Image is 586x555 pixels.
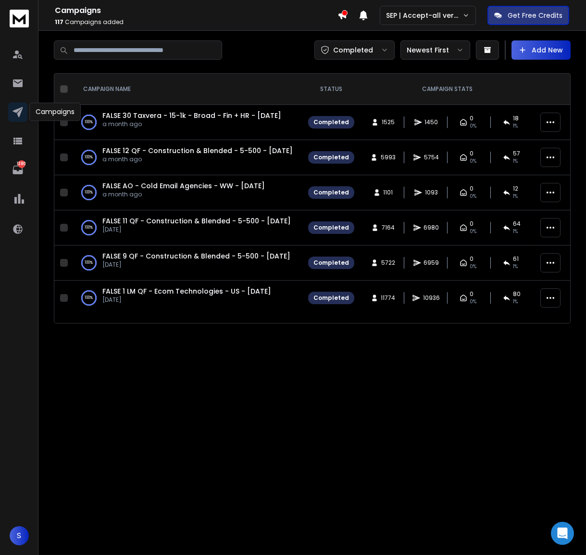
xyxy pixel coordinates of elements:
[85,188,93,197] p: 100 %
[313,294,349,302] div: Completed
[85,117,93,127] p: 100 %
[513,150,521,157] span: 57
[102,286,271,296] a: FALSE 1 LM QF - Ecom Technologies - US - [DATE]
[102,111,281,120] a: FALSE 30 Taxvera - 15-1k - Broad - Fin + HR - [DATE]
[55,18,63,26] span: 117
[360,74,535,105] th: CAMPAIGN STATS
[470,115,474,122] span: 0
[386,11,462,20] p: SEP | Accept-all verifications
[302,74,360,105] th: STATUS
[470,220,474,228] span: 0
[55,5,337,16] h1: Campaigns
[313,118,349,126] div: Completed
[470,122,477,130] span: 0%
[513,157,518,165] span: 1 %
[511,40,571,60] button: Add New
[72,140,302,175] td: 100%FALSE 12 QF - Construction & Blended - 5-500 - [DATE]a month ago
[513,263,518,271] span: 1 %
[513,115,519,122] span: 18
[72,105,302,140] td: 100%FALSE 30 Taxvera - 15-1k - Broad - Fin + HR - [DATE]a month ago
[102,191,265,198] p: a month ago
[29,103,81,121] div: Campaigns
[102,226,291,233] p: [DATE]
[382,118,395,126] span: 1525
[551,522,574,545] div: Open Intercom Messenger
[72,210,302,245] td: 100%FALSE 11 QF - Construction & Blended - 5-500 - [DATE][DATE]
[102,146,293,155] a: FALSE 12 QF - Construction & Blended - 5-500 - [DATE]
[8,160,27,180] a: 1380
[470,150,474,157] span: 0
[85,153,93,162] p: 100 %
[102,251,290,261] a: FALSE 9 QF - Construction & Blended - 5-500 - [DATE]
[85,223,93,232] p: 100 %
[470,157,477,165] span: 0%
[102,155,293,163] p: a month ago
[513,298,518,306] span: 1 %
[470,193,477,200] span: 0%
[424,259,439,267] span: 6959
[72,175,302,210] td: 100%FALSE AO - Cold Email Agencies - WW - [DATE]a month ago
[513,290,521,298] span: 80
[72,281,302,316] td: 100%FALSE 1 LM QF - Ecom Technologies - US - [DATE][DATE]
[487,6,569,25] button: Get Free Credits
[470,255,474,263] span: 0
[513,185,519,193] span: 12
[384,189,393,196] span: 1101
[513,220,521,228] span: 64
[102,120,281,128] p: a month ago
[424,154,439,161] span: 5754
[18,160,25,168] p: 1380
[513,255,519,263] span: 61
[85,293,93,303] p: 100 %
[470,298,477,306] span: 0%
[102,261,290,269] p: [DATE]
[313,154,349,161] div: Completed
[400,40,470,60] button: Newest First
[313,259,349,267] div: Completed
[470,290,474,298] span: 0
[72,245,302,281] td: 100%FALSE 9 QF - Construction & Blended - 5-500 - [DATE][DATE]
[102,296,271,304] p: [DATE]
[513,122,518,130] span: 1 %
[423,294,440,302] span: 10936
[470,263,477,271] span: 0%
[10,10,29,27] img: logo
[72,74,302,105] th: CAMPAIGN NAME
[10,526,29,545] button: S
[313,224,349,232] div: Completed
[85,258,93,268] p: 100 %
[313,189,349,196] div: Completed
[333,45,373,55] p: Completed
[425,189,438,196] span: 1093
[424,224,439,232] span: 6980
[381,259,395,267] span: 5722
[425,118,438,126] span: 1450
[102,181,265,191] a: FALSE AO - Cold Email Agencies - WW - [DATE]
[513,228,518,235] span: 1 %
[55,18,337,26] p: Campaigns added
[513,193,518,200] span: 1 %
[382,224,395,232] span: 7164
[470,185,474,193] span: 0
[381,154,396,161] span: 5993
[508,11,562,20] p: Get Free Credits
[381,294,396,302] span: 11774
[470,228,477,235] span: 0%
[102,216,291,226] a: FALSE 11 QF - Construction & Blended - 5-500 - [DATE]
